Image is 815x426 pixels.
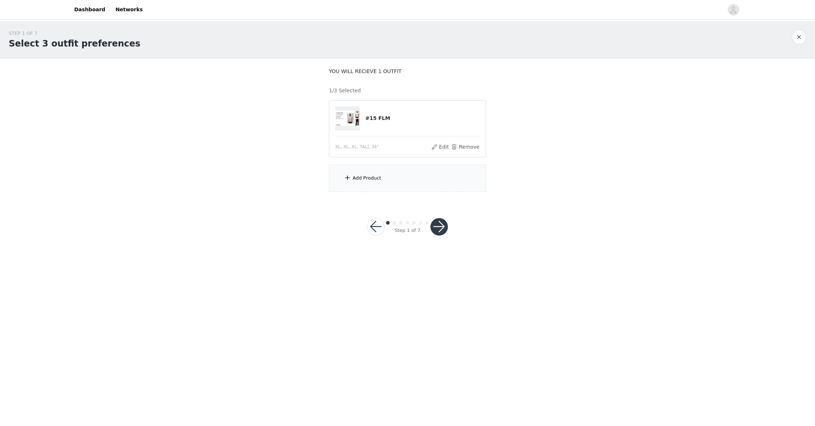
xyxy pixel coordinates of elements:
div: avatar [730,4,737,16]
button: Edit [431,142,449,151]
button: Remove [451,142,480,151]
h4: #15 FLM [365,114,480,122]
div: Step 1 of 7 [394,227,420,234]
span: XL, XL, XL, TALL 34" [335,144,379,150]
p: YOU WILL RECIEVE 1 OUTFIT [329,68,486,75]
img: #15 FLM [335,110,360,126]
div: Add Product [353,174,381,182]
h4: 1/3 Selected [329,87,361,95]
a: Dashboard [70,1,110,18]
h1: Select 3 outfit preferences [9,37,140,50]
a: Networks [111,1,147,18]
div: STEP 1 OF 7 [9,30,140,37]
